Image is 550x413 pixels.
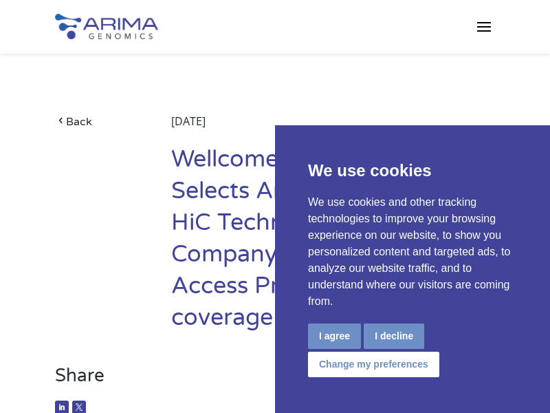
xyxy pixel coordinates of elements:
button: I decline [364,324,424,349]
p: We use cookies [308,158,517,183]
img: Arima-Genomics-logo [55,14,158,39]
button: I agree [308,324,361,349]
p: We use cookies and other tracking technologies to improve your browsing experience on our website... [308,194,517,310]
h3: Share [55,365,495,397]
a: Back [55,112,147,131]
button: Change my preferences [308,352,439,377]
div: [DATE] [171,112,495,144]
h1: Wellcome Sanger Institute Selects Arima Genomics as HiC Technology Partner; Company Announces Ear... [171,144,495,344]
